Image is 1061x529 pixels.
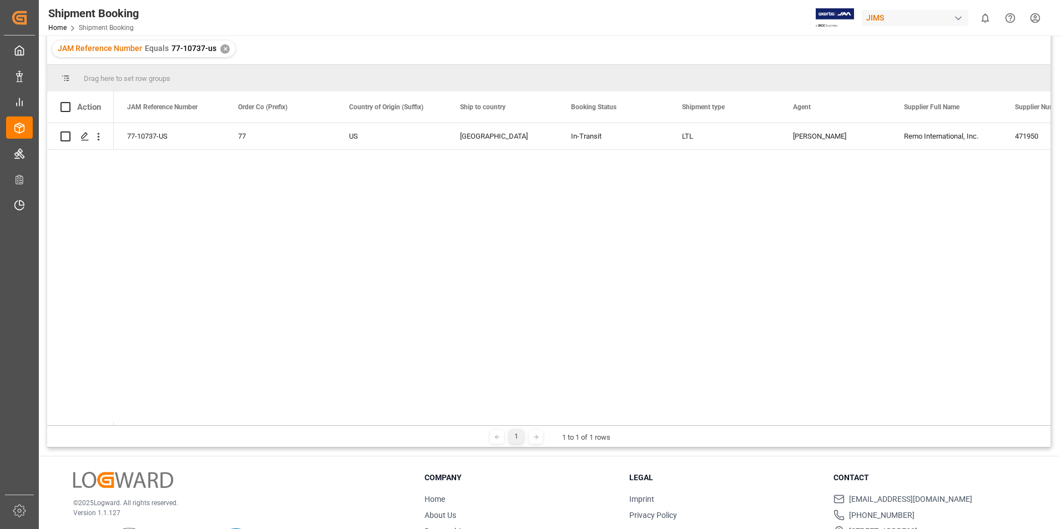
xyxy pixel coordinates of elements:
a: Home [425,495,445,503]
button: show 0 new notifications [973,6,998,30]
div: [PERSON_NAME] [793,124,877,149]
span: Drag here to set row groups [84,74,170,83]
span: Booking Status [571,103,617,111]
span: [PHONE_NUMBER] [849,510,915,521]
div: JIMS [862,10,968,26]
h3: Legal [629,472,820,484]
span: Order Co (Prefix) [238,103,287,111]
span: Shipment type [682,103,725,111]
span: 77-10737-us [171,44,216,53]
div: [GEOGRAPHIC_DATA] [460,124,544,149]
div: Shipment Booking [48,5,139,22]
a: Privacy Policy [629,511,677,520]
button: Help Center [998,6,1023,30]
a: About Us [425,511,456,520]
span: Ship to country [460,103,506,111]
div: 1 to 1 of 1 rows [562,432,610,443]
div: ✕ [220,44,230,54]
a: Imprint [629,495,654,503]
span: Equals [145,44,169,53]
h3: Company [425,472,615,484]
h3: Contact [833,472,1024,484]
button: JIMS [862,7,973,28]
div: 77 [238,124,322,149]
p: © 2025 Logward. All rights reserved. [73,498,397,508]
span: JAM Reference Number [58,44,142,53]
div: Action [77,102,101,112]
div: 77-10737-US [114,123,225,149]
div: In-Transit [571,124,655,149]
span: [EMAIL_ADDRESS][DOMAIN_NAME] [849,494,972,505]
div: Press SPACE to select this row. [47,123,114,150]
div: LTL [682,124,766,149]
div: 1 [509,430,523,444]
span: JAM Reference Number [127,103,198,111]
div: US [349,124,433,149]
p: Version 1.1.127 [73,508,397,518]
div: Remo International, Inc. [891,123,1002,149]
span: Agent [793,103,811,111]
span: Country of Origin (Suffix) [349,103,423,111]
span: Supplier Full Name [904,103,959,111]
a: Home [48,24,67,32]
img: Exertis%20JAM%20-%20Email%20Logo.jpg_1722504956.jpg [816,8,854,28]
img: Logward Logo [73,472,173,488]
